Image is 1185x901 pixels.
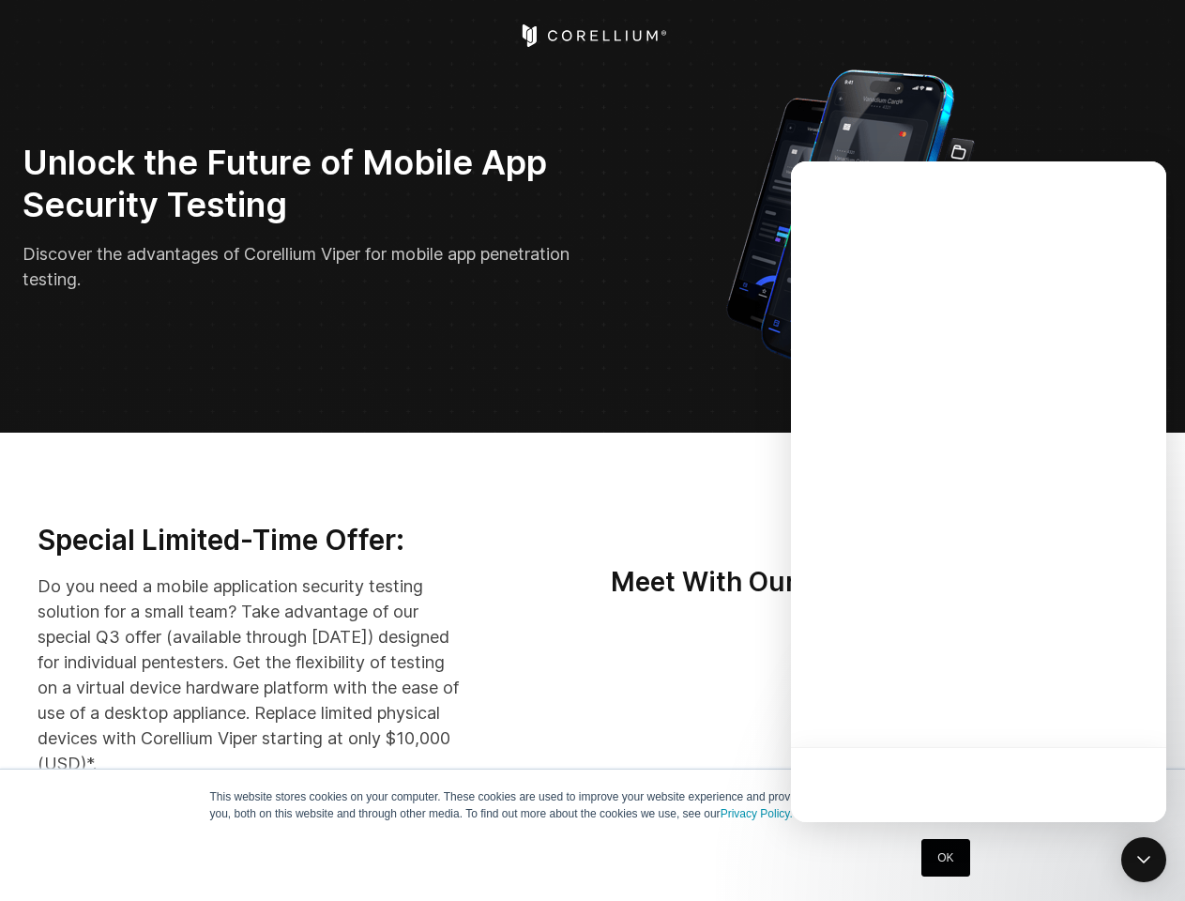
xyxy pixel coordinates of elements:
[23,244,570,289] span: Discover the advantages of Corellium Viper for mobile app penetration testing.
[721,807,793,820] a: Privacy Policy.
[518,24,667,47] a: Corellium Home
[611,566,1062,598] strong: Meet With Our Team To Get Started
[709,60,992,388] img: Corellium_VIPER_Hero_1_1x
[23,142,580,226] h2: Unlock the Future of Mobile App Security Testing
[1121,837,1166,882] div: Open Intercom Messenger
[38,523,463,558] h3: Special Limited-Time Offer:
[210,788,976,822] p: This website stores cookies on your computer. These cookies are used to improve your website expe...
[921,839,969,877] a: OK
